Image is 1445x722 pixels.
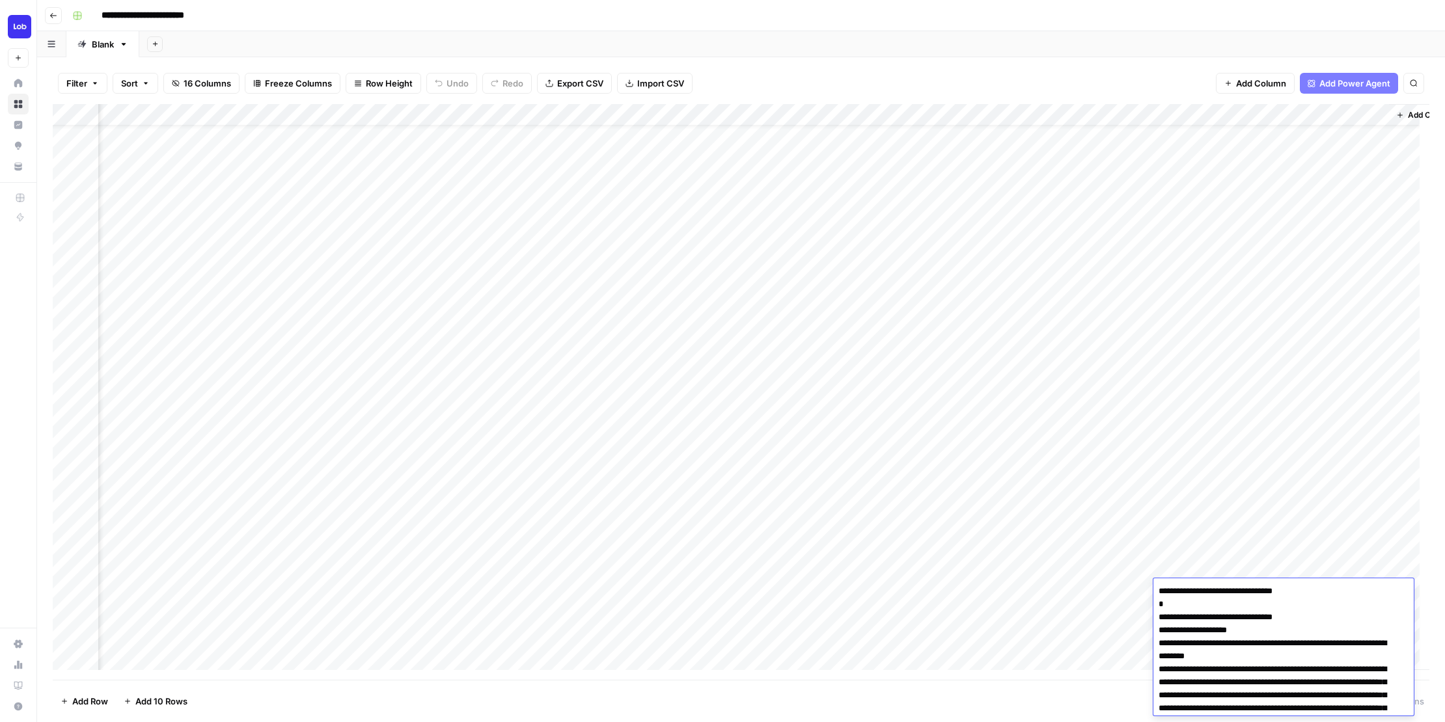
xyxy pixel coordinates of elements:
[8,675,29,696] a: Learning Hub
[184,77,231,90] span: 16 Columns
[8,10,29,43] button: Workspace: Lob
[163,73,240,94] button: 16 Columns
[135,695,187,708] span: Add 10 Rows
[72,695,108,708] span: Add Row
[426,73,477,94] button: Undo
[116,691,195,712] button: Add 10 Rows
[66,77,87,90] span: Filter
[8,156,29,177] a: Your Data
[66,31,139,57] a: Blank
[637,77,684,90] span: Import CSV
[8,654,29,675] a: Usage
[92,38,114,51] div: Blank
[265,77,332,90] span: Freeze Columns
[346,73,421,94] button: Row Height
[113,73,158,94] button: Sort
[245,73,340,94] button: Freeze Columns
[8,114,29,135] a: Insights
[1216,73,1295,94] button: Add Column
[8,15,31,38] img: Lob Logo
[447,77,469,90] span: Undo
[58,73,107,94] button: Filter
[617,73,693,94] button: Import CSV
[121,77,138,90] span: Sort
[8,94,29,114] a: Browse
[1236,77,1286,90] span: Add Column
[502,77,523,90] span: Redo
[53,691,116,712] button: Add Row
[557,77,603,90] span: Export CSV
[8,135,29,156] a: Opportunities
[8,696,29,717] button: Help + Support
[8,634,29,654] a: Settings
[482,73,532,94] button: Redo
[1300,73,1398,94] button: Add Power Agent
[366,77,413,90] span: Row Height
[537,73,612,94] button: Export CSV
[1319,77,1390,90] span: Add Power Agent
[8,73,29,94] a: Home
